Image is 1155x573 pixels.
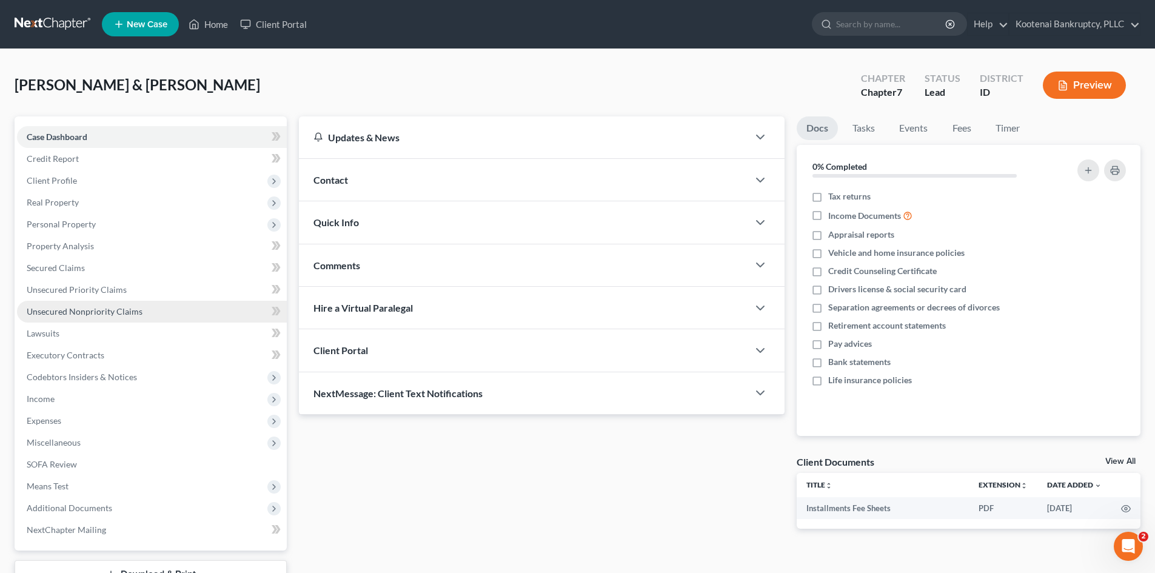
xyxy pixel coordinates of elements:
span: New Case [127,20,167,29]
span: Codebtors Insiders & Notices [27,372,137,382]
span: Lawsuits [27,328,59,338]
a: Unsecured Nonpriority Claims [17,301,287,323]
span: Income Documents [828,210,901,222]
a: SOFA Review [17,454,287,475]
a: Property Analysis [17,235,287,257]
a: Extensionunfold_more [979,480,1028,489]
span: Appraisal reports [828,229,894,241]
span: Client Portal [313,344,368,356]
div: Client Documents [797,455,874,468]
span: Credit Counseling Certificate [828,265,937,277]
span: Credit Report [27,153,79,164]
strong: 0% Completed [812,161,867,172]
a: Tasks [843,116,885,140]
span: Vehicle and home insurance policies [828,247,965,259]
span: 2 [1139,532,1148,541]
span: Bank statements [828,356,891,368]
a: Secured Claims [17,257,287,279]
span: Case Dashboard [27,132,87,142]
input: Search by name... [836,13,947,35]
td: Installments Fee Sheets [797,497,969,519]
i: unfold_more [1020,482,1028,489]
a: Executory Contracts [17,344,287,366]
a: Unsecured Priority Claims [17,279,287,301]
span: Separation agreements or decrees of divorces [828,301,1000,313]
td: [DATE] [1037,497,1111,519]
span: Real Property [27,197,79,207]
span: Unsecured Priority Claims [27,284,127,295]
a: Events [889,116,937,140]
span: NextMessage: Client Text Notifications [313,387,483,399]
div: District [980,72,1023,85]
span: Hire a Virtual Paralegal [313,302,413,313]
span: Income [27,394,55,404]
a: Fees [942,116,981,140]
button: Preview [1043,72,1126,99]
span: Means Test [27,481,69,491]
div: ID [980,85,1023,99]
span: Tax returns [828,190,871,203]
span: Executory Contracts [27,350,104,360]
div: Chapter [861,72,905,85]
span: Property Analysis [27,241,94,251]
span: 7 [897,86,902,98]
span: Life insurance policies [828,374,912,386]
span: Contact [313,174,348,186]
span: Personal Property [27,219,96,229]
a: Docs [797,116,838,140]
i: unfold_more [825,482,832,489]
span: Client Profile [27,175,77,186]
a: Date Added expand_more [1047,480,1102,489]
span: Comments [313,260,360,271]
i: expand_more [1094,482,1102,489]
div: Lead [925,85,960,99]
a: Case Dashboard [17,126,287,148]
span: Drivers license & social security card [828,283,966,295]
a: Titleunfold_more [806,480,832,489]
span: Additional Documents [27,503,112,513]
a: Timer [986,116,1029,140]
a: Client Portal [234,13,313,35]
a: Home [182,13,234,35]
div: Status [925,72,960,85]
span: Secured Claims [27,263,85,273]
span: Retirement account statements [828,320,946,332]
td: PDF [969,497,1037,519]
iframe: Intercom live chat [1114,532,1143,561]
div: Chapter [861,85,905,99]
span: SOFA Review [27,459,77,469]
a: Help [968,13,1008,35]
a: NextChapter Mailing [17,519,287,541]
span: Quick Info [313,216,359,228]
a: Lawsuits [17,323,287,344]
span: Pay advices [828,338,872,350]
a: Kootenai Bankruptcy, PLLC [1009,13,1140,35]
span: [PERSON_NAME] & [PERSON_NAME] [15,76,260,93]
span: Miscellaneous [27,437,81,447]
a: Credit Report [17,148,287,170]
a: View All [1105,457,1136,466]
span: NextChapter Mailing [27,524,106,535]
span: Unsecured Nonpriority Claims [27,306,142,317]
div: Updates & News [313,131,734,144]
span: Expenses [27,415,61,426]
